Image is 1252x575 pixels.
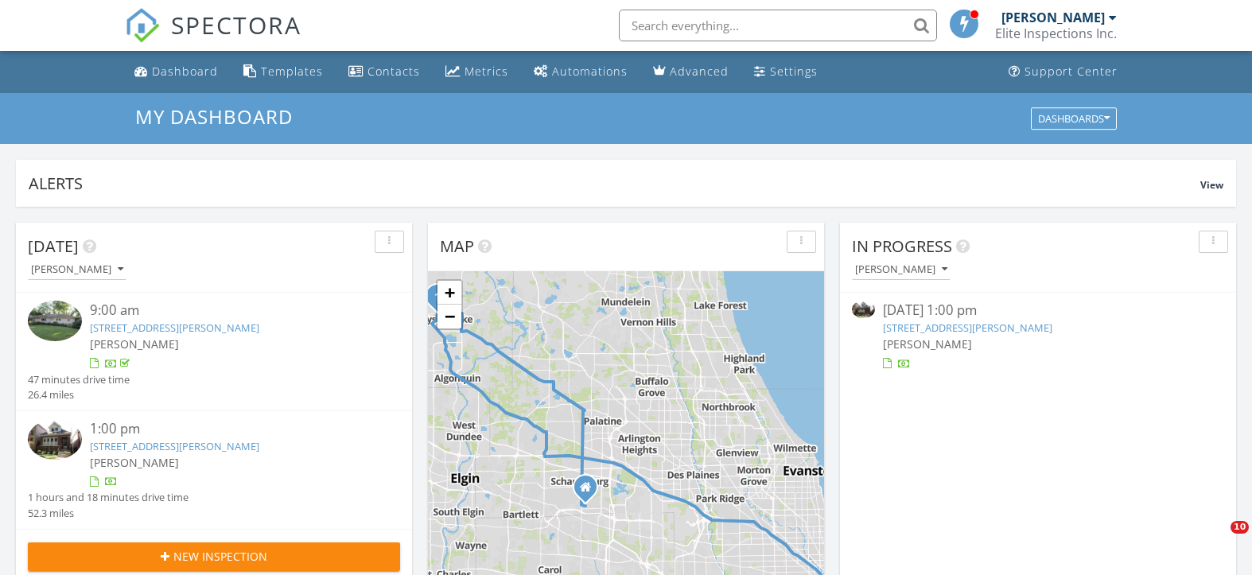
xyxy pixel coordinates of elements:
[90,301,369,321] div: 9:00 am
[29,173,1200,194] div: Alerts
[1038,113,1110,124] div: Dashboards
[135,103,293,130] span: My Dashboard
[152,64,218,79] div: Dashboard
[28,301,82,341] img: 9552516%2Fcover_photos%2FhLLKBrxa6pbQ9o862IVo%2Fsmall.jpeg
[173,548,267,565] span: New Inspection
[28,419,82,460] img: 9559027%2Fcover_photos%2FHpizq7uuwDCCnTXSDJMl%2Fsmall.jpeg
[619,10,937,41] input: Search everything...
[852,301,875,318] img: 9559027%2Fcover_photos%2FHpizq7uuwDCCnTXSDJMl%2Fsmall.jpeg
[31,264,123,275] div: [PERSON_NAME]
[90,439,259,453] a: [STREET_ADDRESS][PERSON_NAME]
[1231,521,1249,534] span: 10
[434,292,441,303] i: 1
[28,372,130,387] div: 47 minutes drive time
[1001,10,1105,25] div: [PERSON_NAME]
[465,64,508,79] div: Metrics
[261,64,323,79] div: Templates
[28,259,126,281] button: [PERSON_NAME]
[28,506,189,521] div: 52.3 miles
[852,235,952,257] span: In Progress
[770,64,818,79] div: Settings
[1200,178,1223,192] span: View
[552,64,628,79] div: Automations
[90,321,259,335] a: [STREET_ADDRESS][PERSON_NAME]
[125,21,301,55] a: SPECTORA
[440,235,474,257] span: Map
[852,301,1224,371] a: [DATE] 1:00 pm [STREET_ADDRESS][PERSON_NAME] [PERSON_NAME]
[852,259,951,281] button: [PERSON_NAME]
[28,542,400,571] button: New Inspection
[670,64,729,79] div: Advanced
[28,301,400,402] a: 9:00 am [STREET_ADDRESS][PERSON_NAME] [PERSON_NAME] 47 minutes drive time 26.4 miles
[883,321,1052,335] a: [STREET_ADDRESS][PERSON_NAME]
[342,57,426,87] a: Contacts
[367,64,420,79] div: Contacts
[437,305,461,328] a: Zoom out
[1025,64,1118,79] div: Support Center
[28,490,189,505] div: 1 hours and 18 minutes drive time
[28,235,79,257] span: [DATE]
[171,8,301,41] span: SPECTORA
[585,487,595,496] div: E. Monterey Ave, Schaumburg IL 60193
[855,264,947,275] div: [PERSON_NAME]
[883,336,972,352] span: [PERSON_NAME]
[1002,57,1124,87] a: Support Center
[1031,107,1117,130] button: Dashboards
[883,301,1193,321] div: [DATE] 1:00 pm
[1198,521,1236,559] iframe: Intercom live chat
[748,57,824,87] a: Settings
[90,419,369,439] div: 1:00 pm
[647,57,735,87] a: Advanced
[28,419,400,521] a: 1:00 pm [STREET_ADDRESS][PERSON_NAME] [PERSON_NAME] 1 hours and 18 minutes drive time 52.3 miles
[28,387,130,402] div: 26.4 miles
[439,57,515,87] a: Metrics
[128,57,224,87] a: Dashboard
[437,281,461,305] a: Zoom in
[995,25,1117,41] div: Elite Inspections Inc.
[527,57,634,87] a: Automations (Basic)
[90,455,179,470] span: [PERSON_NAME]
[90,336,179,352] span: [PERSON_NAME]
[125,8,160,43] img: The Best Home Inspection Software - Spectora
[237,57,329,87] a: Templates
